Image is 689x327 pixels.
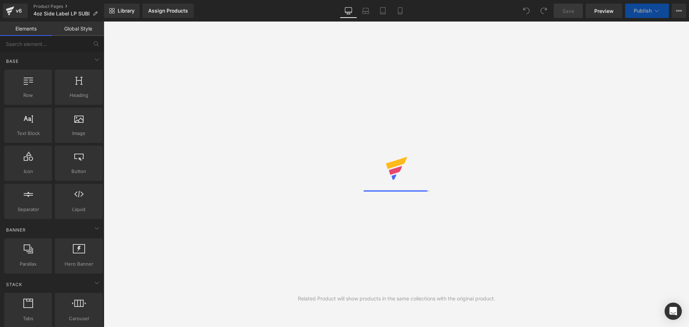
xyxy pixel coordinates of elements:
a: Desktop [340,4,357,18]
a: Product Pages [33,4,104,9]
button: Undo [519,4,534,18]
div: Open Intercom Messenger [665,303,682,320]
span: Separator [6,206,50,213]
button: Publish [625,4,669,18]
span: Liquid [57,206,100,213]
span: Preview [594,7,614,15]
span: Stack [5,281,23,288]
span: Icon [6,168,50,175]
span: Banner [5,226,27,233]
div: v6 [14,6,23,15]
button: More [672,4,686,18]
a: Laptop [357,4,374,18]
div: Related Product will show products in the same collections with the original product. [298,295,495,303]
span: Parallax [6,260,50,268]
a: Global Style [52,22,104,36]
span: Carousel [57,315,100,322]
span: Heading [57,92,100,99]
a: Mobile [392,4,409,18]
span: Hero Banner [57,260,100,268]
span: Save [562,7,574,15]
div: Assign Products [148,8,188,14]
a: Tablet [374,4,392,18]
span: Text Block [6,130,50,137]
span: Base [5,58,19,65]
a: Preview [586,4,622,18]
a: v6 [3,4,28,18]
span: Button [57,168,100,175]
span: Row [6,92,50,99]
span: 4oz Side Label LP SUBI [33,11,90,17]
a: New Library [104,4,140,18]
button: Redo [536,4,551,18]
span: Library [118,8,135,14]
span: Publish [634,8,652,14]
span: Tabs [6,315,50,322]
span: Image [57,130,100,137]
